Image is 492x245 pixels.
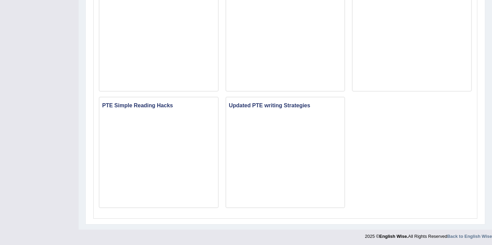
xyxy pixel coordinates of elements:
[447,234,492,239] a: Back to English Wise
[99,101,218,110] h3: PTE Simple Reading Hacks
[379,234,408,239] strong: English Wise.
[226,101,345,110] h3: Updated PTE writing Strategies
[365,230,492,240] div: 2025 © All Rights Reserved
